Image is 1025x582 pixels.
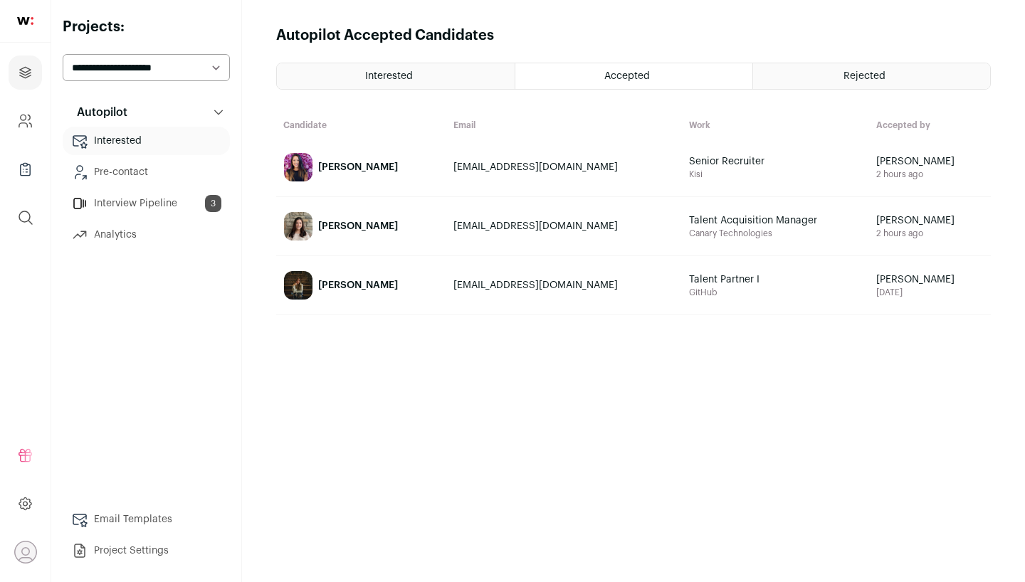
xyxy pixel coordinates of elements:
a: Rejected [753,63,990,89]
div: [EMAIL_ADDRESS][DOMAIN_NAME] [453,160,674,174]
img: ac652abfb1002430b75f24f2cddc37e345ceb83a9137674c582facd76bbb29ef.jpg [284,153,312,181]
a: Analytics [63,221,230,249]
a: Pre-contact [63,158,230,186]
span: 2 hours ago [876,169,984,180]
a: Company and ATS Settings [9,104,42,138]
div: [EMAIL_ADDRESS][DOMAIN_NAME] [453,219,674,233]
a: Projects [9,55,42,90]
a: Interview Pipeline3 [63,189,230,218]
div: [EMAIL_ADDRESS][DOMAIN_NAME] [453,278,674,292]
img: bba1f916b6020ba4b5c07a6c14bd2b775f79b9a7ade9af0d1a4e4d44509532d5 [284,271,312,300]
span: Rejected [843,71,885,81]
img: wellfound-shorthand-0d5821cbd27db2630d0214b213865d53afaa358527fdda9d0ea32b1df1b89c2c.svg [17,17,33,25]
span: 2 hours ago [876,228,984,239]
a: Interested [277,63,515,89]
a: [PERSON_NAME] [277,198,446,255]
a: Project Settings [63,536,230,565]
a: Company Lists [9,152,42,186]
img: a856a2330e94c3d34be819a4a6fe377236bdb617ba9a4547eb33002ea7574c63.jpg [284,212,312,240]
span: GitHub [689,287,862,298]
span: Kisi [689,169,862,180]
div: [PERSON_NAME] [318,219,398,233]
th: Work [682,112,869,138]
span: [DATE] [876,287,984,298]
div: [PERSON_NAME] [318,160,398,174]
span: [PERSON_NAME] [876,213,984,228]
span: Interested [365,71,413,81]
span: Canary Technologies [689,228,862,239]
th: Accepted by [869,112,991,138]
span: Talent Partner I [689,273,860,287]
span: [PERSON_NAME] [876,273,984,287]
span: Talent Acquisition Manager [689,213,860,228]
p: Autopilot [68,104,127,121]
a: Interested [63,127,230,155]
th: Candidate [276,112,446,138]
h1: Autopilot Accepted Candidates [276,26,494,46]
button: Autopilot [63,98,230,127]
span: Accepted [604,71,650,81]
span: 3 [205,195,221,212]
div: [PERSON_NAME] [318,278,398,292]
h2: Projects: [63,17,230,37]
a: [PERSON_NAME] [277,139,446,196]
button: Open dropdown [14,541,37,564]
a: Email Templates [63,505,230,534]
a: [PERSON_NAME] [277,257,446,314]
span: [PERSON_NAME] [876,154,984,169]
span: Senior Recruiter [689,154,860,169]
th: Email [446,112,681,138]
